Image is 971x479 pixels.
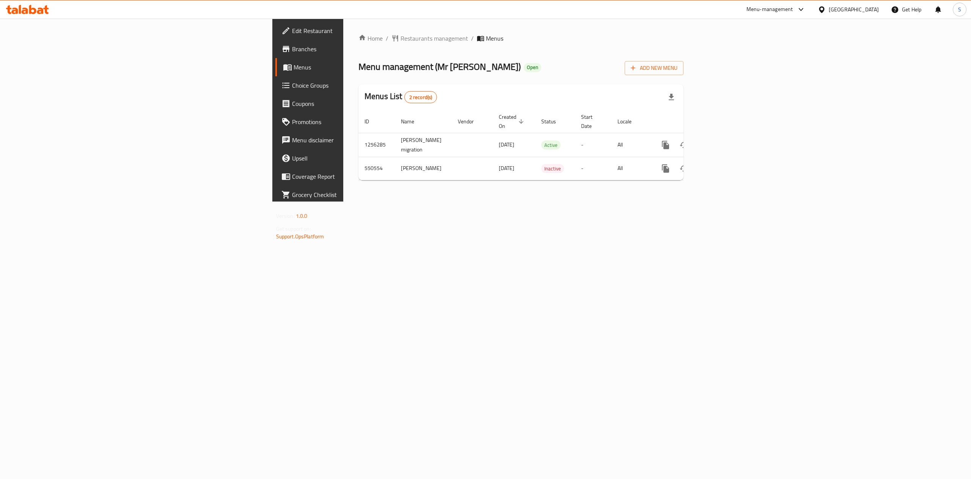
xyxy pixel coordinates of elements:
[358,110,735,180] table: enhanced table
[365,91,437,103] h2: Menus List
[499,112,526,131] span: Created On
[276,224,311,234] span: Get support on:
[292,26,429,35] span: Edit Restaurant
[675,159,693,178] button: Change Status
[296,211,308,221] span: 1.0.0
[358,34,683,43] nav: breadcrumb
[575,157,611,180] td: -
[650,110,735,133] th: Actions
[486,34,503,43] span: Menus
[625,61,683,75] button: Add New Menu
[405,94,437,101] span: 2 record(s)
[276,232,324,241] a: Support.OpsPlatform
[292,172,429,181] span: Coverage Report
[675,136,693,154] button: Change Status
[541,117,566,126] span: Status
[292,154,429,163] span: Upsell
[365,117,379,126] span: ID
[631,63,677,73] span: Add New Menu
[275,76,435,95] a: Choice Groups
[275,167,435,186] a: Coverage Report
[541,141,561,150] span: Active
[401,117,424,126] span: Name
[611,133,650,157] td: All
[292,81,429,90] span: Choice Groups
[292,136,429,145] span: Menu disclaimer
[275,95,435,113] a: Coupons
[524,63,541,72] div: Open
[611,157,650,180] td: All
[541,164,564,173] span: Inactive
[829,5,879,14] div: [GEOGRAPHIC_DATA]
[292,99,429,108] span: Coupons
[404,91,437,103] div: Total records count
[581,112,602,131] span: Start Date
[292,44,429,54] span: Branches
[458,117,484,126] span: Vendor
[275,113,435,131] a: Promotions
[499,163,514,173] span: [DATE]
[358,58,521,75] span: Menu management ( Mr [PERSON_NAME] )
[662,88,680,106] div: Export file
[657,159,675,178] button: more
[575,133,611,157] td: -
[958,5,961,14] span: S
[499,140,514,150] span: [DATE]
[294,63,429,72] span: Menus
[617,117,641,126] span: Locale
[275,22,435,40] a: Edit Restaurant
[541,140,561,150] div: Active
[276,211,295,221] span: Version:
[292,190,429,199] span: Grocery Checklist
[275,149,435,167] a: Upsell
[524,64,541,71] span: Open
[275,58,435,76] a: Menus
[746,5,793,14] div: Menu-management
[657,136,675,154] button: more
[292,117,429,126] span: Promotions
[275,186,435,204] a: Grocery Checklist
[471,34,474,43] li: /
[275,131,435,149] a: Menu disclaimer
[275,40,435,58] a: Branches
